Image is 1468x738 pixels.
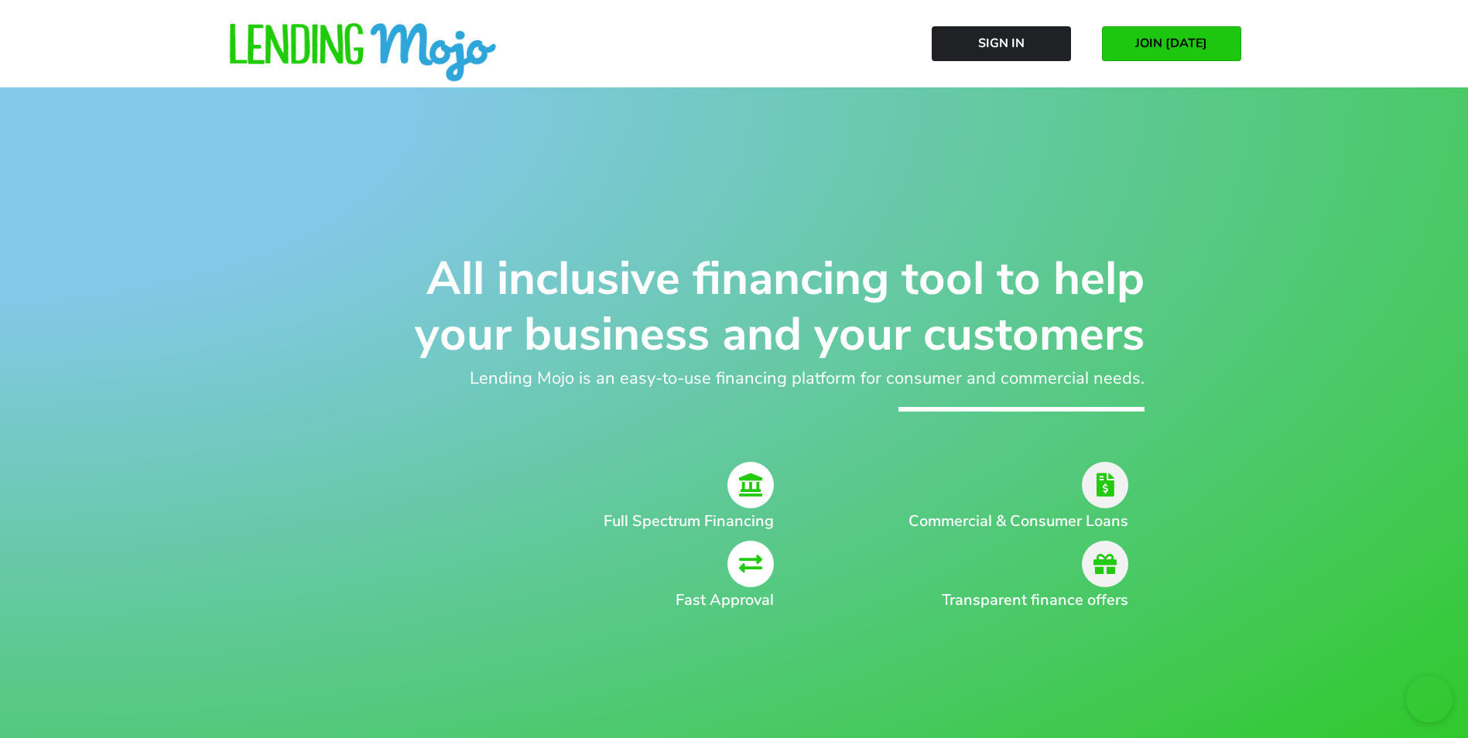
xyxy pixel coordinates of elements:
span: JOIN [DATE] [1135,36,1207,50]
a: JOIN [DATE] [1102,26,1241,61]
h1: All inclusive financing tool to help your business and your customers [324,251,1145,362]
h2: Commercial & Consumer Loans [882,510,1128,533]
h2: Fast Approval [394,589,775,612]
img: lm-horizontal-logo [228,23,498,84]
h2: Transparent finance offers [882,589,1128,612]
a: Sign In [932,26,1071,61]
h2: Lending Mojo is an easy-to-use financing platform for consumer and commercial needs. [324,366,1145,391]
h2: Full Spectrum Financing [394,510,775,533]
iframe: chat widget [1406,676,1453,723]
span: Sign In [978,36,1025,50]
